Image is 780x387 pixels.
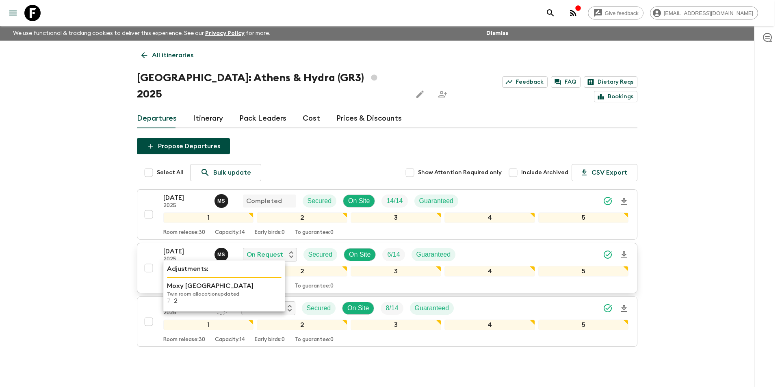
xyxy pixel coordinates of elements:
p: M S [217,251,225,258]
p: Capacity: 14 [215,229,245,236]
div: 3 [351,266,441,277]
div: 5 [538,320,629,330]
p: Guaranteed [419,196,454,206]
p: 2025 [163,203,208,209]
span: Share this itinerary [435,86,451,102]
span: Magda Sotiriadis [214,197,230,203]
div: 2 [257,212,347,223]
a: Privacy Policy [205,30,245,36]
button: search adventures [542,5,559,21]
button: Propose Departures [137,138,230,154]
div: 3 [351,212,441,223]
p: Room release: 30 [163,337,205,343]
div: 5 [538,212,629,223]
p: On Site [347,303,369,313]
p: On Site [348,196,370,206]
p: To guarantee: 0 [295,337,334,343]
svg: Synced Successfully [603,303,613,313]
div: 1 [163,212,254,223]
span: [EMAIL_ADDRESS][DOMAIN_NAME] [659,10,758,16]
svg: Download Onboarding [619,197,629,206]
button: Edit this itinerary [412,86,428,102]
div: 2 [257,320,347,330]
button: CSV Export [572,164,637,181]
p: On Site [349,250,370,259]
div: 2 [257,266,347,277]
svg: Download Onboarding [619,304,629,313]
p: On Request [247,250,283,259]
span: Include Archived [521,169,568,177]
div: 4 [444,212,535,223]
a: Feedback [502,76,548,88]
p: Secured [308,250,333,259]
span: Show Attention Required only [418,169,502,177]
a: Cost [303,109,320,128]
a: Departures [137,109,177,128]
svg: Download Onboarding [619,250,629,260]
p: To guarantee: 0 [295,283,334,290]
p: Adjustments: [167,264,282,274]
p: Guaranteed [416,250,451,259]
p: Twin room allocation updated [167,291,282,297]
p: 2025 [163,310,208,316]
span: Magda Sotiriadis [214,250,230,257]
span: Select All [157,169,184,177]
div: 3 [351,320,441,330]
p: Guaranteed [415,303,449,313]
p: To guarantee: 0 [295,229,334,236]
p: Room release: 30 [163,229,205,236]
p: 2025 [163,256,208,263]
p: 7 [167,297,171,305]
a: Prices & Discounts [336,109,402,128]
a: FAQ [551,76,581,88]
h1: [GEOGRAPHIC_DATA]: Athens & Hydra (GR3) 2025 [137,70,406,102]
div: Trip Fill [382,248,405,261]
p: 14 / 14 [386,196,403,206]
a: Dietary Reqs [584,76,637,88]
p: Early birds: 0 [255,337,285,343]
p: Moxy [GEOGRAPHIC_DATA] [167,281,282,291]
span: Give feedback [600,10,643,16]
p: We use functional & tracking cookies to deliver this experience. See our for more. [10,26,273,41]
p: 2 [174,297,178,305]
button: Dismiss [484,28,510,39]
svg: Synced Successfully [603,196,613,206]
a: Pack Leaders [239,109,286,128]
p: Bulk update [213,168,251,177]
div: 4 [444,320,535,330]
button: menu [5,5,21,21]
p: 8 / 14 [386,303,398,313]
p: 6 / 14 [387,250,400,259]
div: Trip Fill [381,195,407,208]
div: 5 [538,266,629,277]
p: Capacity: 14 [215,337,245,343]
p: All itineraries [152,50,193,60]
p: Secured [307,303,331,313]
div: Trip Fill [381,302,403,315]
p: Early birds: 0 [255,229,285,236]
p: Secured [308,196,332,206]
div: 1 [163,320,254,330]
p: Completed [246,196,282,206]
a: Bookings [594,91,637,102]
p: [DATE] [163,193,208,203]
p: [DATE] [163,246,208,256]
div: 4 [444,266,535,277]
svg: Synced Successfully [603,250,613,259]
a: Itinerary [193,109,223,128]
